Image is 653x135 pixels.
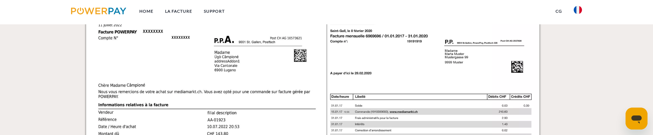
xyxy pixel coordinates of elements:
a: Home [133,5,159,17]
a: CG [550,5,568,17]
iframe: Bouton de lancement de la fenêtre de messagerie, conversation en cours [626,108,648,130]
img: fr [574,6,582,14]
img: logo-powerpay.svg [71,8,126,14]
a: Support [198,5,231,17]
a: LA FACTURE [159,5,198,17]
